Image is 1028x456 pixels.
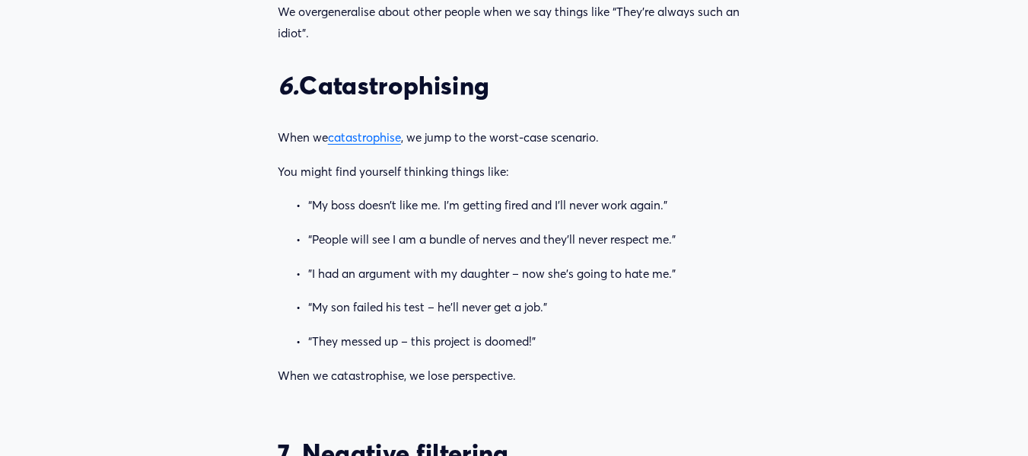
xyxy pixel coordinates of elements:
em: 6. [278,70,300,101]
a: catastrophise [328,130,401,145]
p: “My son failed his test – he’ll never get a job.” [308,297,750,318]
p: When we catastrophise, we lose perspective. [278,365,750,387]
p: "I had an argument with my daughter – now she’s going to hate me.” [308,263,750,285]
p: We overgeneralise about other people when we say things like “They're always such an idiot”. [278,2,750,43]
p: When we , we jump to the worst-case scenario. [278,127,750,148]
h3: Catastrophising [278,70,750,101]
p: “People will see I am a bundle of nerves and they’ll never respect me.” [308,229,750,250]
p: “They messed up – this project is doomed!” [308,331,750,352]
p: You might find yourself thinking things like: [278,161,750,183]
p: “My boss doesn’t like me. I’m getting fired and I’ll never work again.” [308,195,750,216]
